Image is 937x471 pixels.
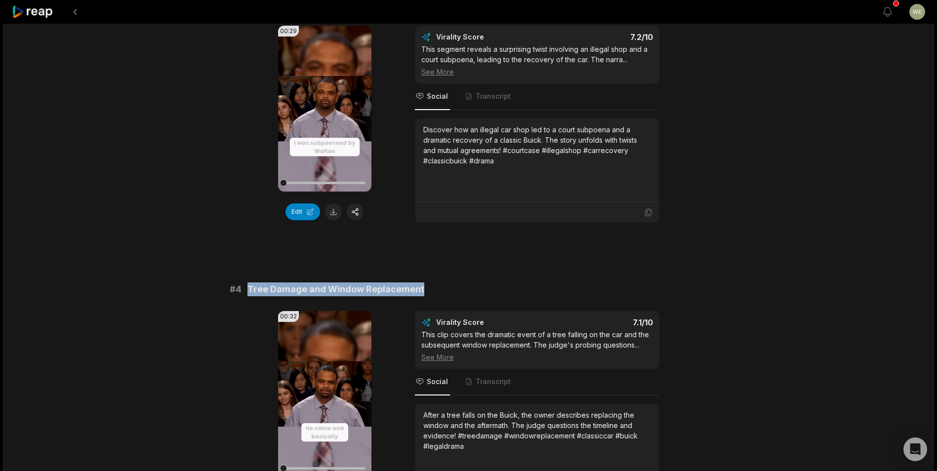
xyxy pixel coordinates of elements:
[476,91,511,101] span: Transcript
[436,32,542,42] div: Virality Score
[415,369,659,395] nav: Tabs
[285,203,320,220] button: Edit
[547,317,653,327] div: 7.1 /10
[427,377,448,387] span: Social
[903,437,927,461] div: Open Intercom Messenger
[230,282,242,296] span: # 4
[421,352,653,362] div: See More
[415,83,659,110] nav: Tabs
[436,317,542,327] div: Virality Score
[423,410,651,451] div: After a tree falls on the Buick, the owner describes replacing the window and the aftermath. The ...
[278,26,371,192] video: Your browser does not support mp4 format.
[247,282,424,296] span: Tree Damage and Window Replacement
[423,124,651,166] div: Discover how an illegal car shop led to a court subpoena and a dramatic recovery of a classic Bui...
[476,377,511,387] span: Transcript
[427,91,448,101] span: Social
[421,67,653,77] div: See More
[421,44,653,77] div: This segment reveals a surprising twist involving an illegal shop and a court subpoena, leading t...
[421,329,653,362] div: This clip covers the dramatic event of a tree falling on the car and the subsequent window replac...
[547,32,653,42] div: 7.2 /10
